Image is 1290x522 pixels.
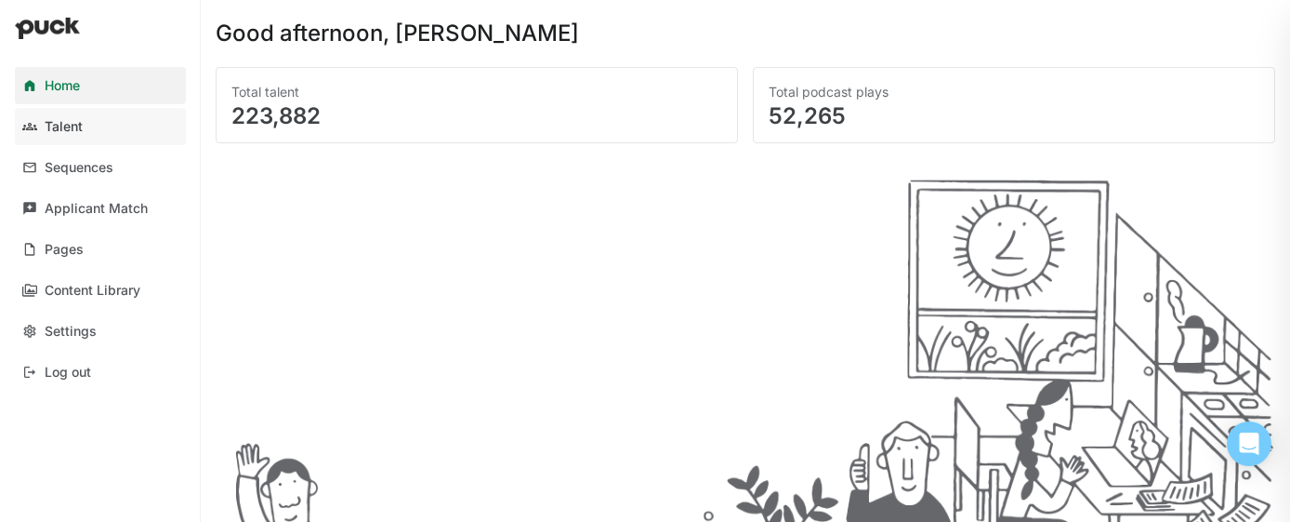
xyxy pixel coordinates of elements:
div: Talent [45,119,83,135]
div: Content Library [45,283,140,299]
div: Total podcast plays [769,83,1259,101]
div: Log out [45,365,91,381]
div: 52,265 [769,105,1259,127]
a: Sequences [15,149,186,186]
div: Total talent [231,83,722,101]
div: Settings [45,324,97,340]
a: Settings [15,313,186,350]
div: Sequences [45,160,113,176]
div: 223,882 [231,105,722,127]
div: Good afternoon, [PERSON_NAME] [216,22,579,45]
div: Applicant Match [45,201,148,217]
div: Home [45,78,80,94]
a: Content Library [15,272,186,309]
a: Applicant Match [15,190,186,227]
div: Open Intercom Messenger [1227,422,1271,466]
a: Home [15,67,186,104]
div: Pages [45,242,84,258]
a: Pages [15,231,186,268]
a: Talent [15,108,186,145]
